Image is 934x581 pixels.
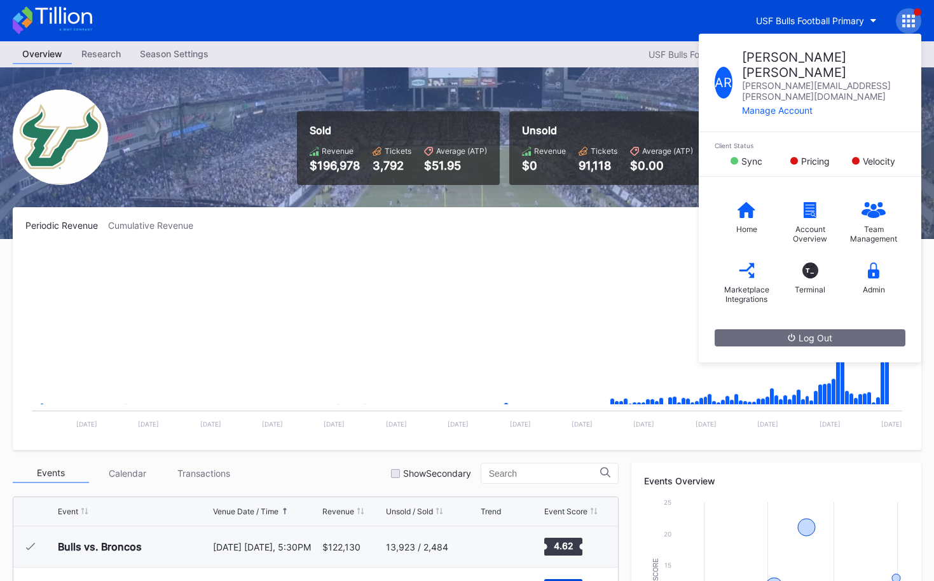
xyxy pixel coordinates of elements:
[742,50,905,80] div: [PERSON_NAME] [PERSON_NAME]
[13,44,72,64] a: Overview
[630,159,693,172] div: $0.00
[130,44,218,63] div: Season Settings
[386,420,407,428] text: [DATE]
[310,124,487,137] div: Sold
[386,507,433,516] div: Unsold / Sold
[200,420,221,428] text: [DATE]
[25,220,108,231] div: Periodic Revenue
[572,420,593,428] text: [DATE]
[741,156,762,167] div: Sync
[72,44,130,64] a: Research
[742,80,905,102] div: [PERSON_NAME][EMAIL_ADDRESS][PERSON_NAME][DOMAIN_NAME]
[756,15,864,26] div: USF Bulls Football Primary
[863,156,895,167] div: Velocity
[72,44,130,63] div: Research
[664,530,671,538] text: 20
[649,49,781,60] div: USF Bulls Football Primary 2025
[642,146,693,156] div: Average (ATP)
[89,463,165,483] div: Calendar
[736,224,757,234] div: Home
[25,247,909,437] svg: Chart title
[715,67,732,99] div: A R
[554,540,573,551] text: 4.62
[785,224,835,243] div: Account Overview
[386,542,448,552] div: 13,923 / 2,484
[644,475,909,486] div: Events Overview
[721,285,772,304] div: Marketplace Integrations
[579,159,617,172] div: 91,118
[58,507,78,516] div: Event
[138,420,159,428] text: [DATE]
[76,420,97,428] text: [DATE]
[522,124,693,137] div: Unsold
[544,507,587,516] div: Event Score
[403,468,471,479] div: Show Secondary
[801,156,830,167] div: Pricing
[802,263,818,278] div: T_
[13,90,108,185] img: USF_Bulls_Football_Primary.png
[848,224,899,243] div: Team Management
[436,146,487,156] div: Average (ATP)
[534,146,566,156] div: Revenue
[13,463,89,483] div: Events
[742,105,905,116] div: Manage Account
[424,159,487,172] div: $51.95
[746,9,886,32] button: USF Bulls Football Primary
[322,507,354,516] div: Revenue
[165,463,242,483] div: Transactions
[448,420,469,428] text: [DATE]
[130,44,218,64] a: Season Settings
[385,146,411,156] div: Tickets
[213,542,319,552] div: [DATE] [DATE], 5:30PM
[664,498,671,506] text: 25
[310,159,360,172] div: $196,978
[696,420,717,428] text: [DATE]
[757,420,778,428] text: [DATE]
[715,142,905,149] div: Client Status
[863,285,885,294] div: Admin
[664,561,671,569] text: 15
[322,542,361,552] div: $122,130
[481,531,519,563] svg: Chart title
[262,420,283,428] text: [DATE]
[58,540,142,553] div: Bulls vs. Broncos
[108,220,203,231] div: Cumulative Revenue
[820,420,841,428] text: [DATE]
[373,159,411,172] div: 3,792
[633,420,654,428] text: [DATE]
[213,507,278,516] div: Venue Date / Time
[481,507,501,516] div: Trend
[324,420,345,428] text: [DATE]
[795,285,825,294] div: Terminal
[322,146,354,156] div: Revenue
[489,468,600,479] input: Search
[510,420,531,428] text: [DATE]
[591,146,617,156] div: Tickets
[788,332,832,343] div: Log Out
[522,159,566,172] div: $0
[715,329,905,346] button: Log Out
[642,46,800,63] button: USF Bulls Football Primary 2025
[881,420,902,428] text: [DATE]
